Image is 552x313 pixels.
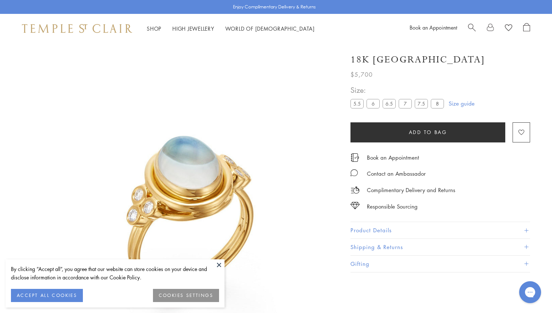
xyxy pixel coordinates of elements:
img: icon_delivery.svg [350,186,360,195]
img: icon_appointment.svg [350,153,359,162]
label: 6 [367,99,380,108]
button: ACCEPT ALL COOKIES [11,289,83,302]
label: 6.5 [383,99,396,108]
a: Book an Appointment [410,24,457,31]
button: COOKIES SETTINGS [153,289,219,302]
button: Gifting [350,256,530,272]
span: Add to bag [409,128,447,136]
div: By clicking “Accept all”, you agree that our website can store cookies on your device and disclos... [11,265,219,282]
label: 7 [399,99,412,108]
div: Contact an Ambassador [367,169,426,178]
a: Open Shopping Bag [523,23,530,34]
a: ShopShop [147,25,161,32]
iframe: Gorgias live chat messenger [515,279,545,306]
a: High JewelleryHigh Jewellery [172,25,214,32]
img: Temple St. Clair [22,24,132,33]
nav: Main navigation [147,24,315,33]
img: icon_sourcing.svg [350,202,360,209]
p: Enjoy Complimentary Delivery & Returns [233,3,316,11]
a: Search [468,23,476,34]
div: Responsible Sourcing [367,202,418,211]
label: 8 [431,99,444,108]
a: Book an Appointment [367,153,419,161]
label: 5.5 [350,99,364,108]
label: 7.5 [415,99,428,108]
p: Complimentary Delivery and Returns [367,186,455,195]
img: MessageIcon-01_2.svg [350,169,358,176]
button: Product Details [350,222,530,238]
button: Shipping & Returns [350,239,530,255]
a: View Wishlist [505,23,512,34]
button: Add to bag [350,122,505,142]
a: Size guide [449,100,475,107]
span: $5,700 [350,70,373,79]
span: Size: [350,84,447,96]
h1: 18K [GEOGRAPHIC_DATA] [350,53,485,66]
a: World of [DEMOGRAPHIC_DATA]World of [DEMOGRAPHIC_DATA] [225,25,315,32]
